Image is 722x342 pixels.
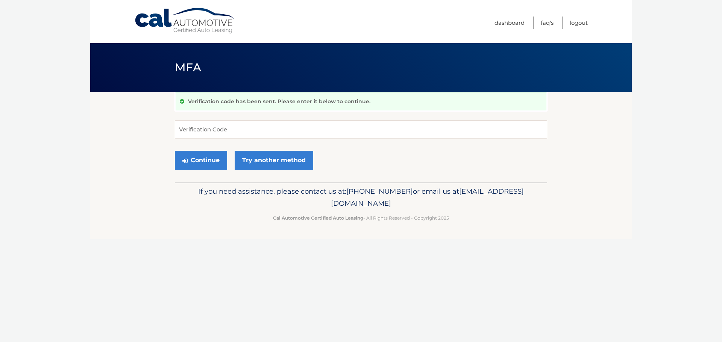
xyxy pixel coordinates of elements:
span: [EMAIL_ADDRESS][DOMAIN_NAME] [331,187,524,208]
strong: Cal Automotive Certified Auto Leasing [273,215,363,221]
p: If you need assistance, please contact us at: or email us at [180,185,542,209]
a: Dashboard [494,17,525,29]
span: [PHONE_NUMBER] [346,187,413,196]
button: Continue [175,151,227,170]
a: Logout [570,17,588,29]
span: MFA [175,60,201,74]
a: FAQ's [541,17,554,29]
p: - All Rights Reserved - Copyright 2025 [180,214,542,222]
a: Cal Automotive [134,8,236,34]
p: Verification code has been sent. Please enter it below to continue. [188,98,370,105]
a: Try another method [235,151,313,170]
input: Verification Code [175,120,547,139]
